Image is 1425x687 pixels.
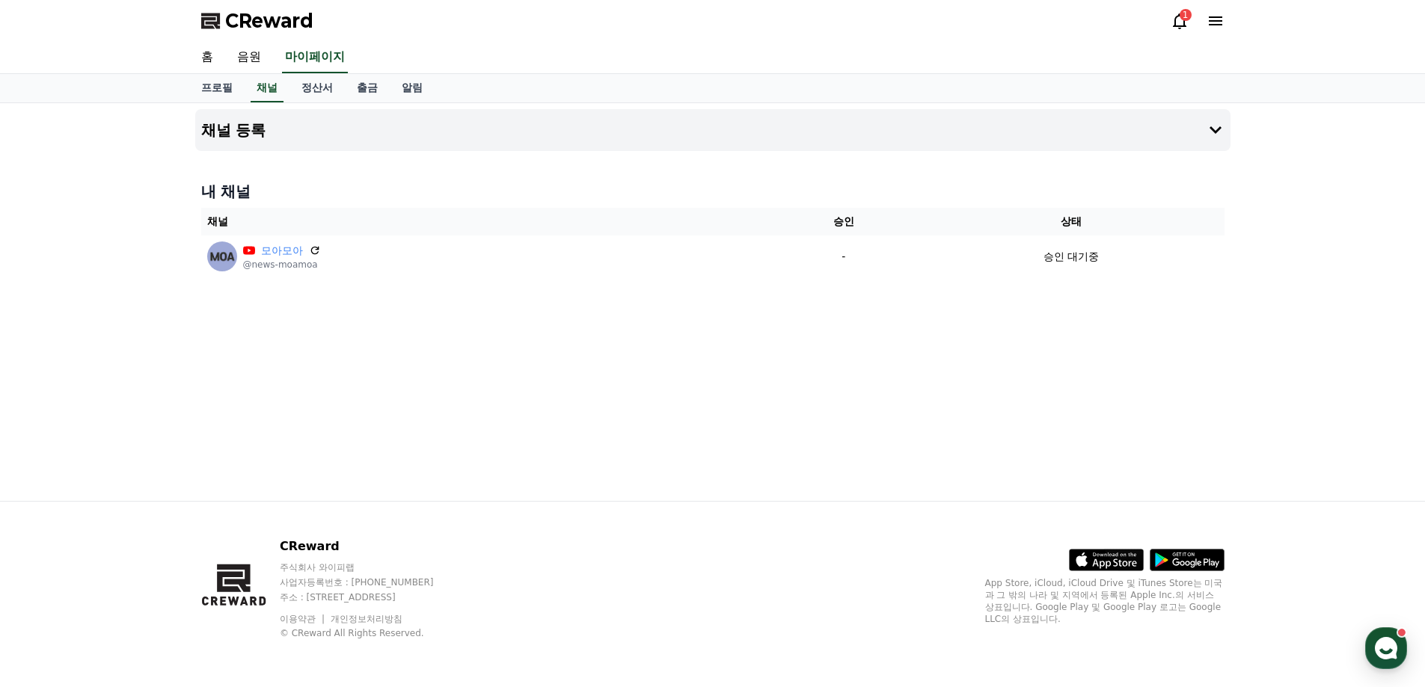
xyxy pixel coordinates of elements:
[231,496,249,508] span: 설정
[280,591,462,603] p: 주소 : [STREET_ADDRESS]
[4,474,99,511] a: 홈
[225,9,313,33] span: CReward
[280,561,462,573] p: 주식회사 와이피랩
[280,614,327,624] a: 이용약관
[280,627,462,639] p: © CReward All Rights Reserved.
[345,74,390,102] a: 출금
[280,537,462,555] p: CReward
[137,497,155,509] span: 대화
[47,496,56,508] span: 홈
[769,208,918,235] th: 승인
[201,9,313,33] a: CReward
[261,243,303,259] a: 모아모아
[985,577,1225,625] p: App Store, iCloud, iCloud Drive 및 iTunes Store는 미국과 그 밖의 나라 및 지역에서 등록된 Apple Inc.의 서비스 상표입니다. Goo...
[189,42,225,73] a: 홈
[201,122,266,138] h4: 채널 등록
[280,576,462,588] p: 사업자등록번호 : [PHONE_NUMBER]
[282,42,348,73] a: 마이페이지
[1171,12,1189,30] a: 1
[1044,249,1099,265] p: 승인 대기중
[195,109,1231,151] button: 채널 등록
[201,208,770,235] th: 채널
[189,74,245,102] a: 프로필
[331,614,402,624] a: 개인정보처리방침
[225,42,273,73] a: 음원
[1180,9,1192,21] div: 1
[775,249,912,265] p: -
[99,474,193,511] a: 대화
[390,74,435,102] a: 알림
[207,241,237,271] img: 모아모아
[193,474,287,511] a: 설정
[243,259,321,271] p: @news-moamoa
[201,181,1225,202] h4: 내 채널
[251,74,284,102] a: 채널
[918,208,1224,235] th: 상태
[289,74,345,102] a: 정산서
